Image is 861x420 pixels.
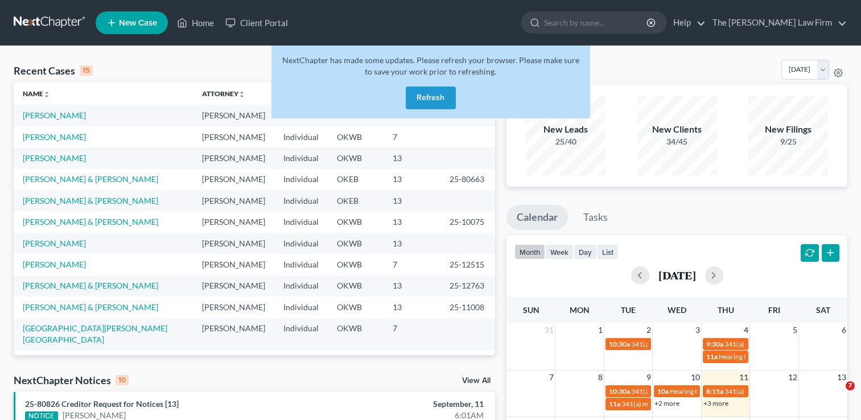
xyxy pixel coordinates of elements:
[597,244,619,260] button: list
[23,196,158,205] a: [PERSON_NAME] & [PERSON_NAME]
[670,387,759,396] span: Hearing for [PERSON_NAME]
[274,233,328,254] td: Individual
[14,373,129,387] div: NextChapter Notices
[440,211,495,232] td: 25-10075
[328,169,384,190] td: OKEB
[707,13,847,33] a: The [PERSON_NAME] Law Firm
[238,91,245,98] i: unfold_more
[384,351,440,372] td: 7
[274,254,328,275] td: Individual
[384,318,440,351] td: 7
[274,297,328,318] td: Individual
[193,351,274,372] td: [PERSON_NAME]
[193,169,274,190] td: [PERSON_NAME]
[545,244,574,260] button: week
[846,381,855,390] span: 7
[274,126,328,147] td: Individual
[748,123,828,136] div: New Filings
[841,323,847,337] span: 6
[514,244,545,260] button: month
[597,370,604,384] span: 8
[193,211,274,232] td: [PERSON_NAME]
[328,254,384,275] td: OKWB
[193,233,274,254] td: [PERSON_NAME]
[384,211,440,232] td: 13
[23,260,86,269] a: [PERSON_NAME]
[768,305,780,315] span: Fri
[440,275,495,297] td: 25-12763
[23,89,50,98] a: Nameunfold_more
[384,169,440,190] td: 13
[328,126,384,147] td: OKWB
[609,387,630,396] span: 10:30a
[609,400,620,408] span: 11a
[631,387,741,396] span: 341(a) meeting for [PERSON_NAME]
[787,370,798,384] span: 12
[274,169,328,190] td: Individual
[328,351,384,372] td: OKWB
[570,305,590,315] span: Mon
[193,190,274,211] td: [PERSON_NAME]
[658,269,696,281] h2: [DATE]
[384,126,440,147] td: 7
[654,399,679,407] a: +2 more
[23,132,86,142] a: [PERSON_NAME]
[220,13,294,33] a: Client Portal
[193,254,274,275] td: [PERSON_NAME]
[23,174,158,184] a: [PERSON_NAME] & [PERSON_NAME]
[274,351,328,372] td: Individual
[116,375,129,385] div: 10
[193,147,274,168] td: [PERSON_NAME]
[193,126,274,147] td: [PERSON_NAME]
[690,370,701,384] span: 10
[328,147,384,168] td: OKWB
[440,351,495,372] td: 25-12467
[23,281,158,290] a: [PERSON_NAME] & [PERSON_NAME]
[822,381,850,409] iframe: Intercom live chat
[645,323,652,337] span: 2
[193,275,274,297] td: [PERSON_NAME]
[440,169,495,190] td: 25-80663
[80,65,93,76] div: 15
[274,275,328,297] td: Individual
[282,55,579,76] span: NextChapter has made some updates. Please refresh your browser. Please make sure to save your wor...
[544,12,648,33] input: Search by name...
[440,297,495,318] td: 25-11008
[384,297,440,318] td: 13
[668,13,706,33] a: Help
[748,136,828,147] div: 9/25
[328,318,384,351] td: OKWB
[462,377,491,385] a: View All
[706,387,723,396] span: 8:15a
[23,217,158,227] a: [PERSON_NAME] & [PERSON_NAME]
[328,211,384,232] td: OKWB
[718,305,734,315] span: Thu
[526,136,605,147] div: 25/40
[328,275,384,297] td: OKWB
[384,190,440,211] td: 13
[738,370,749,384] span: 11
[193,318,274,351] td: [PERSON_NAME]
[23,153,86,163] a: [PERSON_NAME]
[440,254,495,275] td: 25-12515
[328,233,384,254] td: OKWB
[621,400,792,408] span: 341(a) meeting for [PERSON_NAME] & [PERSON_NAME]
[171,13,220,33] a: Home
[637,123,717,136] div: New Clients
[631,340,741,348] span: 341(a) meeting for [PERSON_NAME]
[573,205,618,230] a: Tasks
[202,89,245,98] a: Attorneyunfold_more
[668,305,686,315] span: Wed
[506,205,568,230] a: Calendar
[657,387,669,396] span: 10a
[597,323,604,337] span: 1
[328,190,384,211] td: OKEB
[548,370,555,384] span: 7
[526,123,605,136] div: New Leads
[384,233,440,254] td: 13
[384,275,440,297] td: 13
[543,323,555,337] span: 31
[193,105,274,126] td: [PERSON_NAME]
[274,190,328,211] td: Individual
[792,323,798,337] span: 5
